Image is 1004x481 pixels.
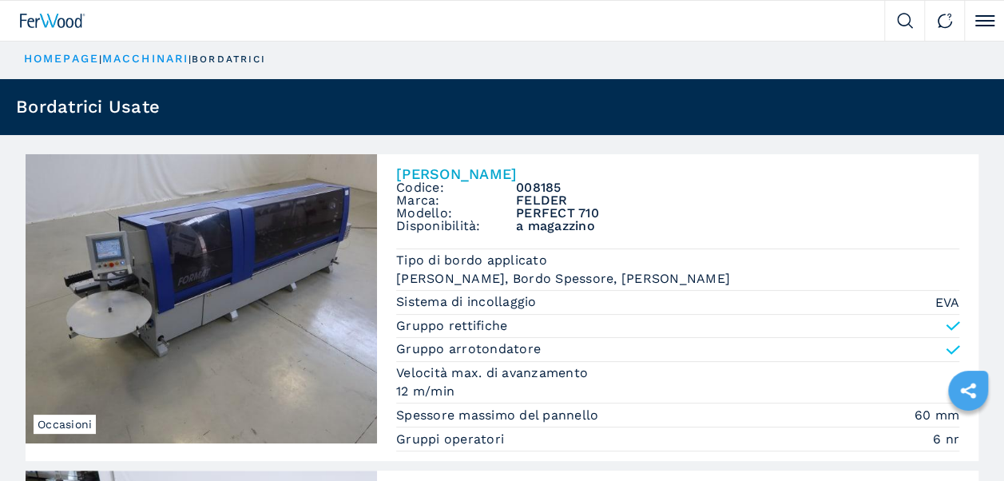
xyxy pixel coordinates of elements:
p: Spessore massimo del pannello [396,407,603,424]
em: 12 m/min [396,382,959,400]
em: EVA [935,293,959,312]
span: a magazzino [516,220,959,233]
h2: [PERSON_NAME] [396,167,959,181]
span: | [188,54,192,65]
p: Velocità max. di avanzamento [396,364,592,382]
span: Modello: [396,207,516,220]
h3: FELDER [516,194,959,207]
p: Sistema di incollaggio [396,293,541,311]
p: Gruppo arrotondatore [396,340,541,358]
em: 6 nr [933,430,959,448]
a: sharethis [948,371,988,411]
span: Occasioni [34,415,96,434]
h3: 008185 [516,181,959,194]
img: Contact us [937,13,953,29]
h1: Bordatrici Usate [16,98,160,116]
h3: PERFECT 710 [516,207,959,220]
p: bordatrici [192,53,266,66]
span: Codice: [396,181,516,194]
p: Tipo di bordo applicato [396,252,551,269]
img: Search [897,13,913,29]
em: 60 mm [915,406,959,424]
em: [PERSON_NAME], Bordo Spessore, [PERSON_NAME] [396,269,959,288]
span: Disponibilità: [396,220,516,233]
span: Marca: [396,194,516,207]
a: macchinari [102,52,188,65]
iframe: Chat [936,409,992,469]
img: Bordatrice Singola FELDER PERFECT 710 [26,154,377,443]
img: Ferwood [20,14,85,28]
a: Bordatrice Singola FELDER PERFECT 710Occasioni[PERSON_NAME]Codice:008185Marca:FELDERModello:PERFE... [26,154,978,462]
button: Click to toggle menu [964,1,1004,41]
a: HOMEPAGE [24,52,99,65]
p: Gruppi operatori [396,431,508,448]
p: Gruppo rettifiche [396,317,507,335]
span: | [99,54,102,65]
